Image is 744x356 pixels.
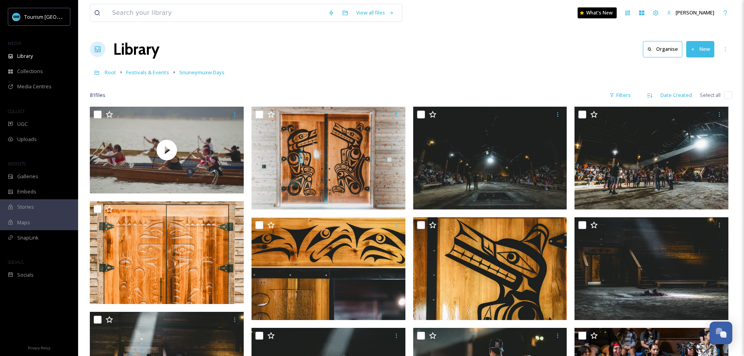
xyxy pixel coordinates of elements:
span: Root [105,69,116,76]
a: Snuneymuxw Days [179,68,225,77]
img: TylerCave_Naniamo_July_Day1_8.jpg [575,107,728,209]
span: Select all [700,91,721,99]
img: thumbnail [90,107,244,193]
span: Library [17,52,33,60]
div: Date Created [657,88,696,103]
span: COLLECT [8,108,25,114]
span: UGC [17,120,28,128]
span: Tourism [GEOGRAPHIC_DATA] [24,13,94,20]
span: Collections [17,68,43,75]
div: Filters [605,88,635,103]
img: TylerCave_Naniamo_July_Day1_1.jpg [252,107,405,209]
span: Privacy Policy [28,345,50,351]
span: Socials [17,271,34,279]
span: 81 file s [90,91,105,99]
input: Search your library [108,4,324,21]
a: View all files [352,5,398,20]
button: Organise [643,41,682,57]
img: TylerCave_Naniamo_July_Day1_5.jpg [413,107,567,209]
span: SnapLink [17,234,39,242]
span: WIDGETS [8,161,26,166]
span: [PERSON_NAME] [676,9,714,16]
span: Festivals & Events [126,69,169,76]
button: New [686,41,714,57]
a: [PERSON_NAME] [663,5,718,20]
a: Festivals & Events [126,68,169,77]
span: Stories [17,203,34,211]
img: TylerCave_Naniamo_July_Day1_21.jpg [252,217,405,320]
span: Embeds [17,188,36,195]
a: Root [105,68,116,77]
img: TylerCave_Naniamo_July_Day1_25.jpg [575,217,728,320]
span: Maps [17,219,30,226]
span: SOCIALS [8,259,23,265]
span: Uploads [17,136,37,143]
button: Open Chat [710,322,732,344]
img: tourism_nanaimo_logo.jpeg [12,13,20,21]
span: MEDIA [8,40,21,46]
img: TylerCave_Naniamo_July_Day1_23.jpg [90,201,244,304]
span: Galleries [17,173,38,180]
img: TylerCave_Naniamo_July_Day1_19.jpg [413,217,567,320]
a: Organise [643,41,686,57]
a: Privacy Policy [28,343,50,352]
span: Media Centres [17,83,52,90]
a: Library [113,38,159,61]
span: Snuneymuxw Days [179,69,225,76]
a: What's New [578,7,617,18]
